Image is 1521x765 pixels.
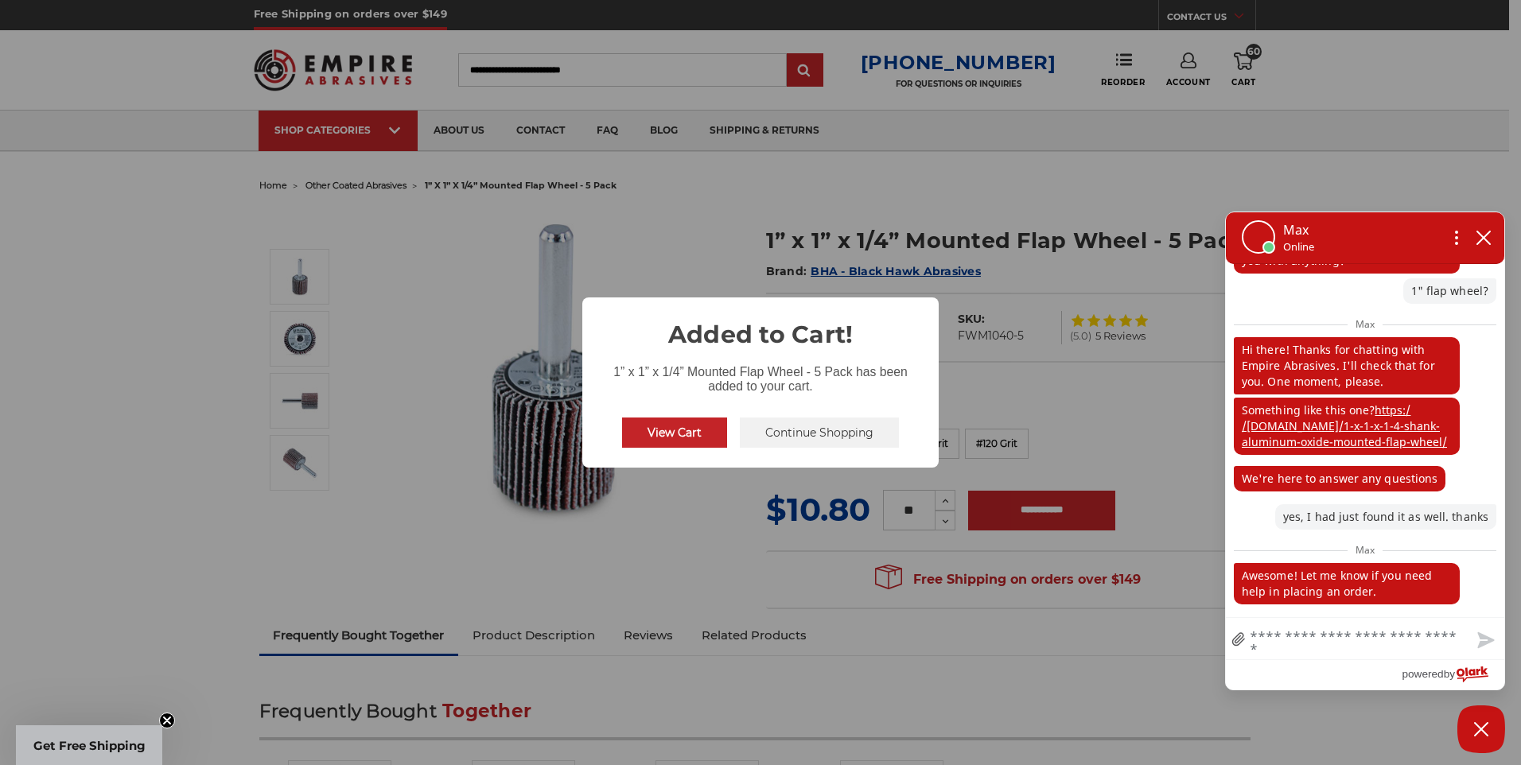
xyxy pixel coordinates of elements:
[1442,224,1471,251] button: Open chat options menu
[1234,466,1445,491] p: We're here to answer any questions
[1225,212,1505,690] div: olark chatbox
[1283,239,1314,254] p: Online
[582,352,939,397] div: 1” x 1” x 1/4” Mounted Flap Wheel - 5 Pack has been added to your cart.
[159,713,175,728] button: Close teaser
[1444,664,1455,684] span: by
[1471,226,1496,250] button: close chatbox
[1402,664,1443,684] span: powered
[1242,402,1447,449] a: https://[DOMAIN_NAME]/1-x-1-x-1-4-shank-aluminum-oxide-mounted-flap-wheel/
[1226,621,1251,659] a: file upload
[1348,540,1383,560] span: Max
[1457,705,1505,753] button: Close Chatbox
[1234,337,1460,394] p: Hi there! Thanks for chatting with Empire Abrasives. I'll check that for you. One moment, please.
[1402,660,1504,689] a: Powered by Olark
[1403,278,1496,304] p: 1" flap wheel?
[1226,264,1504,617] div: chat
[1234,398,1460,455] p: Something like this one?
[582,297,939,352] h2: Added to Cart!
[1283,220,1314,239] p: Max
[1275,504,1496,530] p: yes, I had just found it as well. thanks
[1465,623,1504,659] button: Send message
[1348,314,1383,334] span: Max
[1234,563,1460,604] p: Awesome! Let me know if you need help in placing an order.
[740,417,899,448] button: Continue Shopping
[33,738,146,753] span: Get Free Shipping
[622,417,727,448] button: View Cart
